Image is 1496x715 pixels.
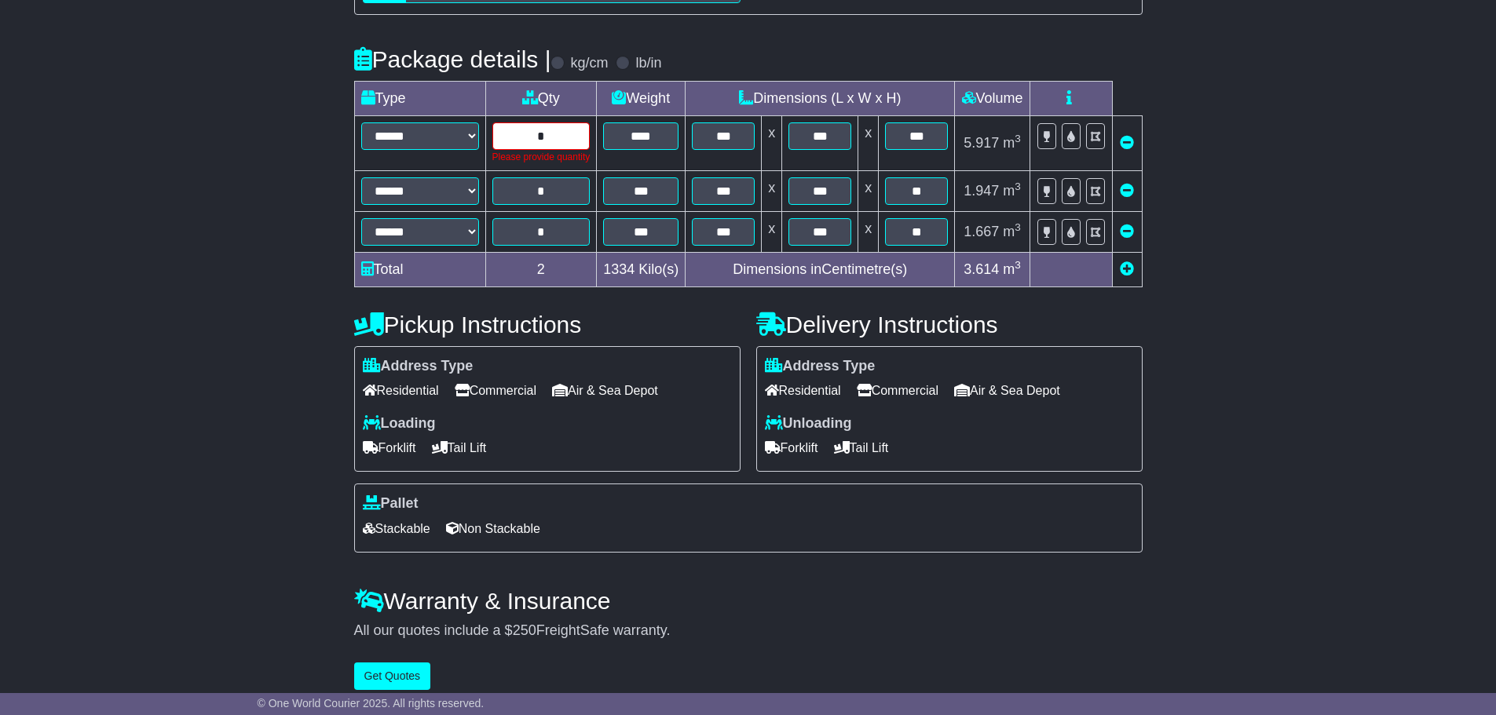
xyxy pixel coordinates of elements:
[446,516,540,541] span: Non Stackable
[1003,183,1021,199] span: m
[858,115,879,170] td: x
[857,378,938,403] span: Commercial
[363,495,419,513] label: Pallet
[354,81,485,115] td: Type
[1015,181,1021,192] sup: 3
[964,135,999,151] span: 5.917
[964,183,999,199] span: 1.947
[955,81,1030,115] td: Volume
[686,81,955,115] td: Dimensions (L x W x H)
[1015,259,1021,271] sup: 3
[1120,224,1134,239] a: Remove this item
[597,81,686,115] td: Weight
[354,312,741,337] h4: Pickup Instructions
[354,622,1143,640] div: All our quotes include a $ FreightSafe warranty.
[686,252,955,286] td: Dimensions in Centimetre(s)
[765,378,841,403] span: Residential
[258,697,485,710] span: © One World Courier 2025. All rights reserved.
[363,378,439,403] span: Residential
[954,378,1060,403] span: Air & Sea Depot
[1120,261,1134,277] a: Add new item
[762,170,782,211] td: x
[1120,183,1134,199] a: Remove this item
[552,378,658,403] span: Air & Sea Depot
[1003,261,1021,277] span: m
[858,170,879,211] td: x
[354,46,551,72] h4: Package details |
[485,81,597,115] td: Qty
[492,150,591,164] div: Please provide quantity
[762,115,782,170] td: x
[354,662,431,690] button: Get Quotes
[455,378,536,403] span: Commercial
[363,516,430,541] span: Stackable
[834,436,889,460] span: Tail Lift
[570,55,608,72] label: kg/cm
[756,312,1143,337] h4: Delivery Instructions
[765,436,818,460] span: Forklift
[1003,135,1021,151] span: m
[354,252,485,286] td: Total
[762,211,782,252] td: x
[1015,133,1021,144] sup: 3
[1003,224,1021,239] span: m
[485,252,597,286] td: 2
[858,211,879,252] td: x
[597,252,686,286] td: Kilo(s)
[363,436,416,460] span: Forklift
[363,415,436,432] label: Loading
[432,436,487,460] span: Tail Lift
[765,358,876,375] label: Address Type
[635,55,661,72] label: lb/in
[363,358,474,375] label: Address Type
[603,261,635,277] span: 1334
[964,224,999,239] span: 1.667
[1015,221,1021,233] sup: 3
[1120,135,1134,151] a: Remove this item
[964,261,999,277] span: 3.614
[354,588,1143,614] h4: Warranty & Insurance
[765,415,852,432] label: Unloading
[513,622,536,638] span: 250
